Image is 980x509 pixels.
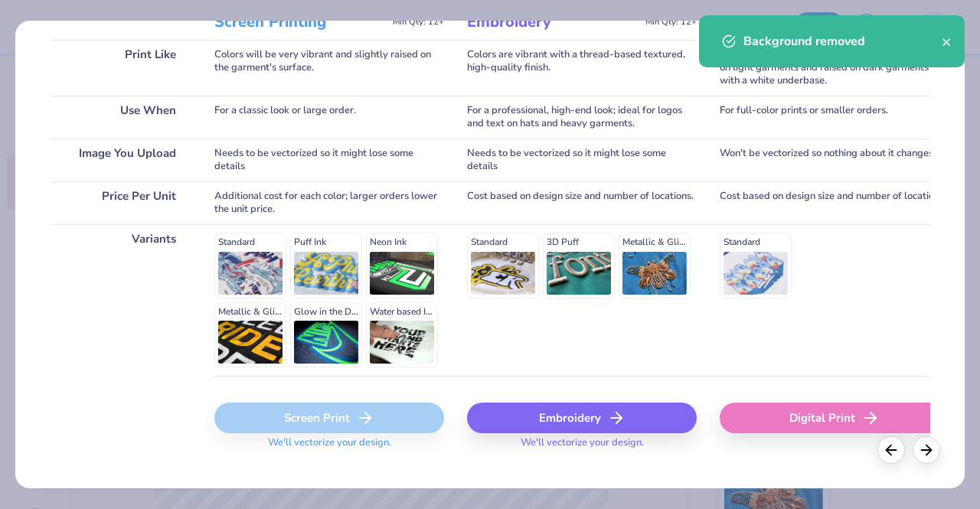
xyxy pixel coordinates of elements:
[50,40,191,96] div: Print Like
[214,139,444,181] div: Needs to be vectorized so it might lose some details
[467,40,697,96] div: Colors are vibrant with a thread-based textured, high-quality finish.
[720,139,949,181] div: Won't be vectorized so nothing about it changes
[514,436,650,458] span: We'll vectorize your design.
[645,17,697,28] span: Min Qty: 12+
[214,12,387,32] h3: Screen Printing
[467,403,697,433] div: Embroidery
[214,40,444,96] div: Colors will be very vibrant and slightly raised on the garment's surface.
[214,181,444,224] div: Additional cost for each color; larger orders lower the unit price.
[942,32,952,51] button: close
[467,12,639,32] h3: Embroidery
[214,403,444,433] div: Screen Print
[467,181,697,224] div: Cost based on design size and number of locations.
[720,403,949,433] div: Digital Print
[214,96,444,139] div: For a classic look or large order.
[50,181,191,224] div: Price Per Unit
[50,96,191,139] div: Use When
[720,96,949,139] div: For full-color prints or smaller orders.
[50,139,191,181] div: Image You Upload
[467,96,697,139] div: For a professional, high-end look; ideal for logos and text on hats and heavy garments.
[467,139,697,181] div: Needs to be vectorized so it might lose some details
[720,181,949,224] div: Cost based on design size and number of locations.
[262,436,397,458] span: We'll vectorize your design.
[743,32,942,51] div: Background removed
[50,224,191,376] div: Variants
[393,17,444,28] span: Min Qty: 12+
